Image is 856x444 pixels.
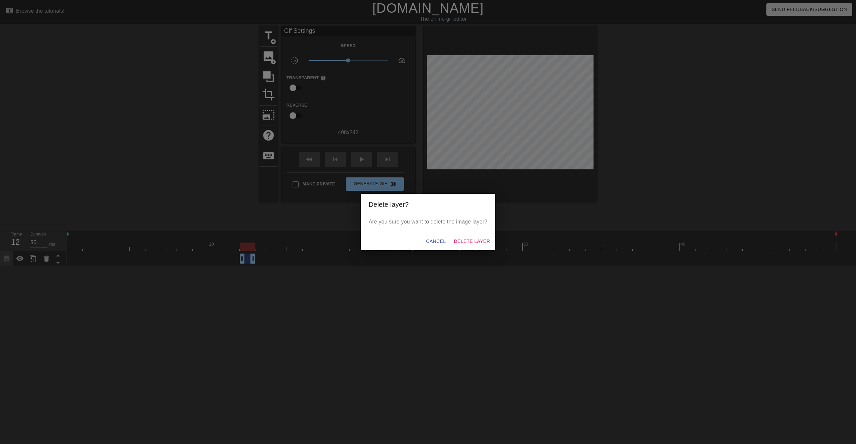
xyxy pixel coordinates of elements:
span: Delete Layer [454,237,490,246]
button: Delete Layer [451,235,493,248]
h2: Delete layer? [369,199,488,210]
p: Are you sure you want to delete the image layer? [369,218,488,226]
button: Cancel [423,235,448,248]
span: Cancel [426,237,446,246]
